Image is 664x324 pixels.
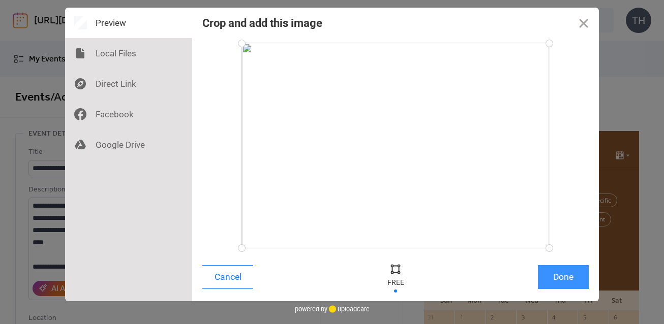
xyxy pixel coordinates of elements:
[65,8,192,38] div: Preview
[327,305,370,313] a: uploadcare
[65,69,192,99] div: Direct Link
[568,8,599,38] button: Close
[295,301,370,316] div: powered by
[65,129,192,160] div: Google Drive
[202,17,322,29] div: Crop and add this image
[202,265,253,289] button: Cancel
[65,99,192,129] div: Facebook
[538,265,589,289] button: Done
[65,38,192,69] div: Local Files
